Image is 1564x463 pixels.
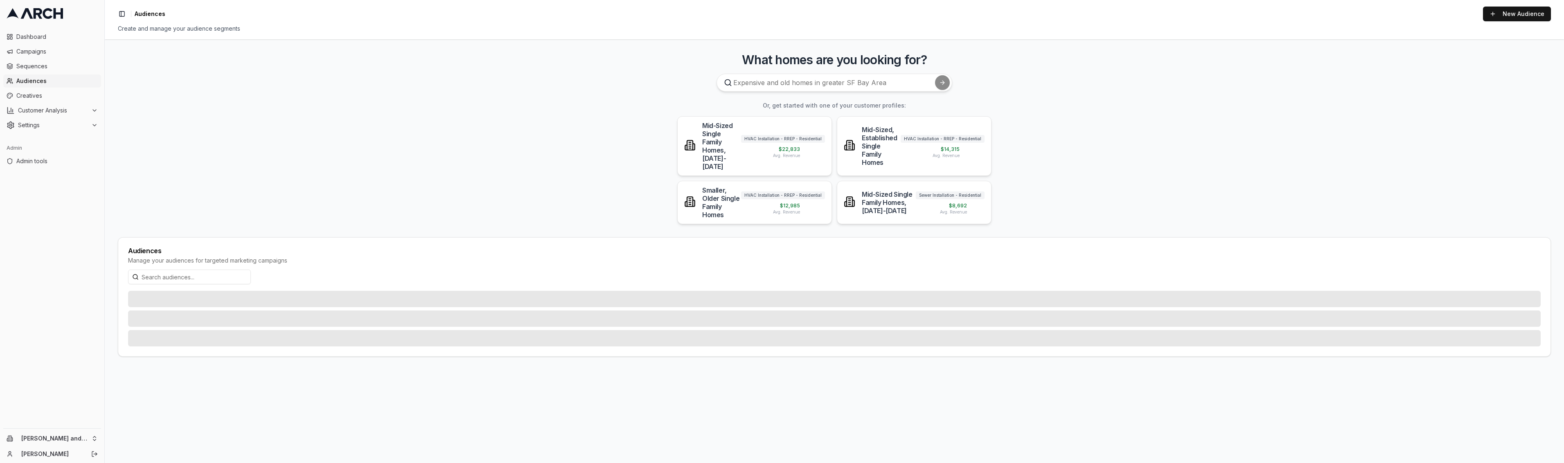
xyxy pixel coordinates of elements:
span: Avg. Revenue [933,153,960,159]
a: Dashboard [3,30,101,43]
span: Audiences [16,77,98,85]
span: Customer Analysis [18,106,88,115]
button: Customer Analysis [3,104,101,117]
span: Avg. Revenue [940,209,967,215]
div: Admin [3,142,101,155]
button: [PERSON_NAME] and Sons [3,432,101,445]
div: Smaller, Older Single Family Homes [702,186,741,219]
div: Manage your audiences for targeted marketing campaigns [128,256,1541,265]
span: Avg. Revenue [773,209,800,215]
a: Campaigns [3,45,101,58]
span: Settings [18,121,88,129]
span: HVAC Installation - RREP - Residential [741,191,825,199]
span: $ 14,315 [941,146,960,153]
button: Log out [89,448,100,460]
a: New Audience [1483,7,1551,21]
span: Sewer Installation - Residential [916,191,985,199]
span: Dashboard [16,33,98,41]
a: Audiences [3,74,101,88]
span: HVAC Installation - RREP - Residential [901,135,985,143]
span: HVAC Installation - RREP - Residential [741,135,825,143]
input: Expensive and old homes in greater SF Bay Area [717,74,952,92]
span: $ 12,985 [780,202,800,209]
h3: Or, get started with one of your customer profiles: [118,101,1551,110]
button: Settings [3,119,101,132]
span: Sequences [16,62,98,70]
span: $ 8,692 [949,202,967,209]
span: Avg. Revenue [773,153,800,159]
a: Creatives [3,89,101,102]
span: Admin tools [16,157,98,165]
div: Audiences [128,247,1541,254]
h3: What homes are you looking for? [118,52,1551,67]
span: $ 22,833 [779,146,800,153]
div: Create and manage your audience segments [118,25,1551,33]
nav: breadcrumb [135,10,165,18]
span: Audiences [135,10,165,18]
a: Sequences [3,60,101,73]
input: Search audiences... [128,270,251,284]
div: Mid-Sized Single Family Homes, [DATE]-[DATE] [862,190,916,215]
div: Mid-Sized Single Family Homes, [DATE]-[DATE] [702,121,741,171]
span: Campaigns [16,47,98,56]
span: Creatives [16,92,98,100]
a: [PERSON_NAME] [21,450,82,458]
a: Admin tools [3,155,101,168]
div: Mid-Sized, Established Single Family Homes [862,126,901,166]
span: [PERSON_NAME] and Sons [21,435,88,442]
